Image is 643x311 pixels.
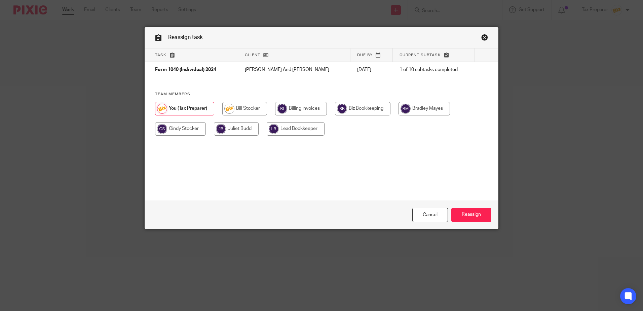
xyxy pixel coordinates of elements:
span: Form 1040 (Individual) 2024 [155,68,216,72]
a: Close this dialog window [412,208,448,222]
span: Task [155,53,166,57]
span: Due by [357,53,373,57]
span: Client [245,53,260,57]
input: Reassign [451,208,491,222]
td: 1 of 10 subtasks completed [393,62,475,78]
span: Current subtask [400,53,441,57]
p: [DATE] [357,66,386,73]
h4: Team members [155,92,488,97]
a: Close this dialog window [481,34,488,43]
p: [PERSON_NAME] And [PERSON_NAME] [245,66,343,73]
span: Reassign task [168,35,203,40]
